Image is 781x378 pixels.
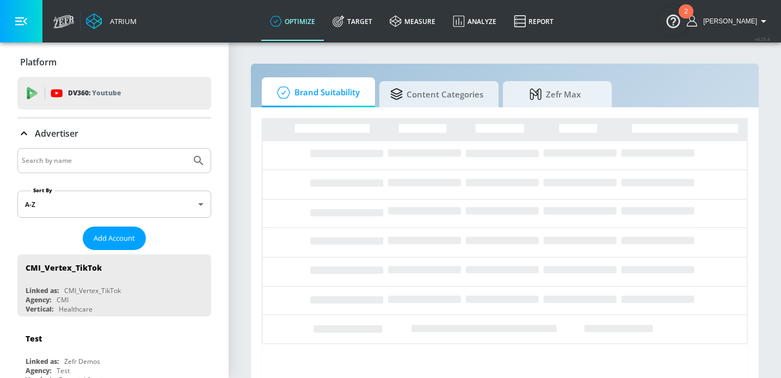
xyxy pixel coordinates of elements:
[35,127,78,139] p: Advertiser
[64,286,121,295] div: CMI_Vertex_TikTok
[658,5,688,36] button: Open Resource Center, 2 new notifications
[17,191,211,218] div: A-Z
[324,2,381,41] a: Target
[17,77,211,109] div: DV360: Youtube
[26,357,59,366] div: Linked as:
[687,15,770,28] button: [PERSON_NAME]
[17,47,211,77] div: Platform
[261,2,324,41] a: optimize
[26,304,53,314] div: Vertical:
[106,16,137,26] div: Atrium
[94,232,135,245] span: Add Account
[505,2,562,41] a: Report
[26,333,42,344] div: Test
[17,254,211,316] div: CMI_Vertex_TikTokLinked as:CMI_Vertex_TikTokAgency:CMIVertical:Healthcare
[273,80,360,106] span: Brand Suitability
[381,2,444,41] a: measure
[17,118,211,149] div: Advertiser
[31,187,54,194] label: Sort By
[59,304,93,314] div: Healthcare
[20,56,57,68] p: Platform
[57,366,70,375] div: Test
[68,87,121,99] p: DV360:
[390,81,483,107] span: Content Categories
[64,357,100,366] div: Zefr Demos
[755,36,770,42] span: v 4.25.4
[26,366,51,375] div: Agency:
[699,17,757,25] span: login as: jen.breen@zefr.com
[22,154,187,168] input: Search by name
[26,295,51,304] div: Agency:
[83,227,146,250] button: Add Account
[57,295,69,304] div: CMI
[684,11,688,26] div: 2
[444,2,505,41] a: Analyze
[86,13,137,29] a: Atrium
[514,81,596,107] span: Zefr Max
[26,286,59,295] div: Linked as:
[92,87,121,99] p: Youtube
[26,263,102,273] div: CMI_Vertex_TikTok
